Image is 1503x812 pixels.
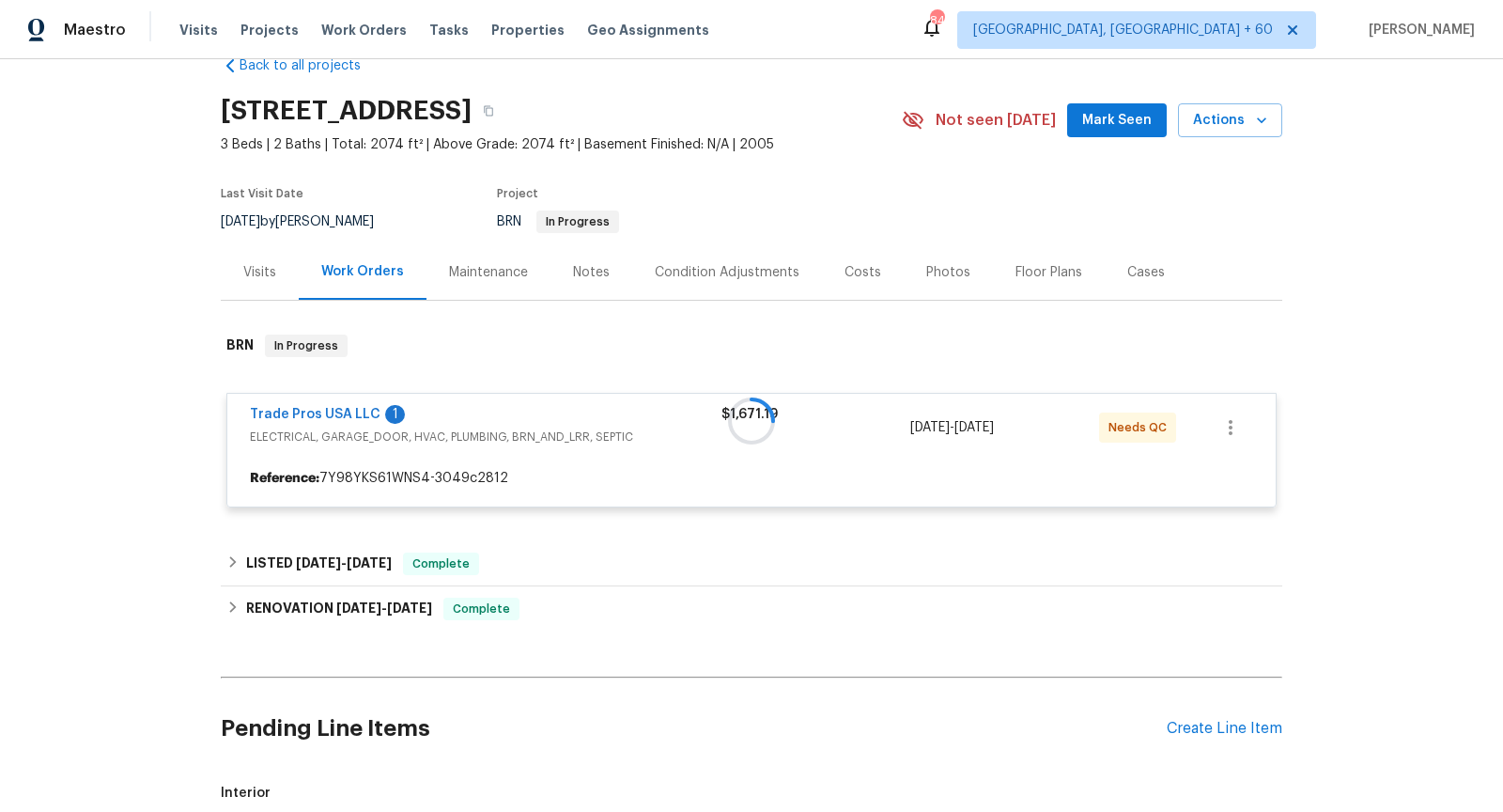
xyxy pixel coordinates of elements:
button: Copy Address [472,94,505,128]
h2: [STREET_ADDRESS] [221,101,472,120]
span: Tasks [429,23,469,37]
button: Actions [1178,103,1282,138]
span: Project [497,188,538,199]
span: Geo Assignments [587,21,709,39]
span: [GEOGRAPHIC_DATA], [GEOGRAPHIC_DATA] + 60 [973,21,1273,39]
span: Work Orders [321,21,407,39]
span: Maestro [64,21,126,39]
span: In Progress [538,216,617,227]
div: LISTED [DATE]-[DATE]Complete [221,541,1282,586]
span: Projects [240,21,299,39]
div: RENOVATION [DATE]-[DATE]Complete [221,586,1282,632]
h2: Pending Line Items [221,685,1167,773]
span: Mark Seen [1082,109,1152,133]
div: Floor Plans [1015,263,1082,282]
span: Properties [491,21,565,39]
span: [PERSON_NAME] [1361,21,1475,39]
span: 3 Beds | 2 Baths | Total: 2074 ft² | Above Grade: 2074 ft² | Basement Finished: N/A | 2005 [221,135,902,154]
span: Not seen [DATE] [936,111,1056,130]
span: Complete [445,600,518,618]
span: Interior [221,784,1282,803]
span: [DATE] [221,215,260,228]
div: Work Orders [321,262,404,281]
span: [DATE] [347,556,392,570]
h6: LISTED [246,553,392,575]
span: Actions [1193,109,1267,133]
span: [DATE] [336,601,381,615]
div: Photos [926,263,970,282]
span: [DATE] [296,556,341,570]
div: Create Line Item [1167,720,1282,738]
div: Maintenance [449,263,528,282]
span: [DATE] [387,601,432,615]
div: by [PERSON_NAME] [221,211,396,233]
div: Condition Adjustments [655,263,799,282]
span: BRN [497,215,619,228]
h6: RENOVATION [246,598,432,620]
span: Last Visit Date [221,188,303,199]
span: - [296,556,392,570]
div: Notes [573,263,610,282]
div: Costs [844,263,881,282]
div: 843 [930,11,943,30]
div: Visits [243,263,276,282]
button: Mark Seen [1067,103,1167,138]
div: Cases [1127,263,1165,282]
a: Back to all projects [221,56,401,75]
span: Visits [179,21,218,39]
span: - [336,601,432,615]
span: Complete [405,554,477,573]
